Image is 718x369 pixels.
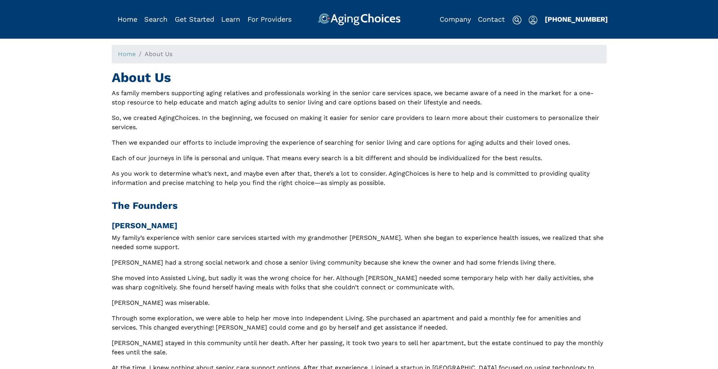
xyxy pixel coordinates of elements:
[512,15,522,25] img: search-icon.svg
[112,298,607,307] p: [PERSON_NAME] was miserable.
[247,15,292,23] a: For Providers
[112,314,607,332] p: Through some exploration, we were able to help her move into Independent Living. She purchased an...
[112,221,607,230] h3: [PERSON_NAME]
[118,50,136,58] a: Home
[145,50,172,58] span: About Us
[529,15,537,25] img: user-icon.svg
[440,15,471,23] a: Company
[112,169,607,188] p: As you work to determine what’s next, and maybe even after that, there’s a lot to consider. Aging...
[112,113,607,132] p: So, we created AgingChoices. In the beginning, we focused on making it easier for senior care pro...
[112,45,607,63] nav: breadcrumb
[317,13,400,26] img: AgingChoices
[112,70,607,85] h1: About Us
[112,154,607,163] p: Each of our journeys in life is personal and unique. That means every search is a bit different a...
[118,15,137,23] a: Home
[112,273,607,292] p: She moved into Assisted Living, but sadly it was the wrong choice for her. Although [PERSON_NAME]...
[112,138,607,147] p: Then we expanded our efforts to include improving the experience of searching for senior living a...
[144,13,167,26] div: Popover trigger
[112,258,607,267] p: [PERSON_NAME] had a strong social network and chose a senior living community because she knew th...
[112,338,607,357] p: [PERSON_NAME] stayed in this community until her death. After her passing, it took two years to s...
[221,15,240,23] a: Learn
[478,15,505,23] a: Contact
[144,15,167,23] a: Search
[545,15,608,23] a: [PHONE_NUMBER]
[175,15,214,23] a: Get Started
[112,89,607,107] p: As family members supporting aging relatives and professionals working in the senior care service...
[529,13,537,26] div: Popover trigger
[112,200,607,212] h2: The Founders
[112,233,607,252] p: My family’s experience with senior care services started with my grandmother [PERSON_NAME]. When ...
